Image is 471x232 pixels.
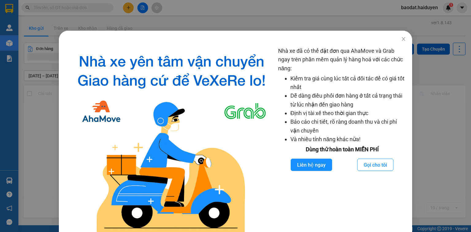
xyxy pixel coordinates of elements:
div: Dùng thử hoàn toàn MIỄN PHÍ [278,145,406,154]
button: Close [395,31,412,48]
li: Kiểm tra giá cùng lúc tất cả đối tác để có giá tốt nhất [290,74,406,92]
li: Định vị tài xế theo thời gian thực [290,109,406,118]
span: Liên hệ ngay [297,161,326,169]
span: Gọi cho tôi [364,161,387,169]
li: Và nhiều tính năng khác nữa! [290,135,406,144]
button: Liên hệ ngay [291,159,332,171]
li: Báo cáo chi tiết, rõ ràng doanh thu và chi phí vận chuyển [290,118,406,135]
span: close [401,37,406,41]
li: Dễ dàng điều phối đơn hàng ở tất cả trạng thái từ lúc nhận đến giao hàng [290,91,406,109]
button: Gọi cho tôi [357,159,393,171]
